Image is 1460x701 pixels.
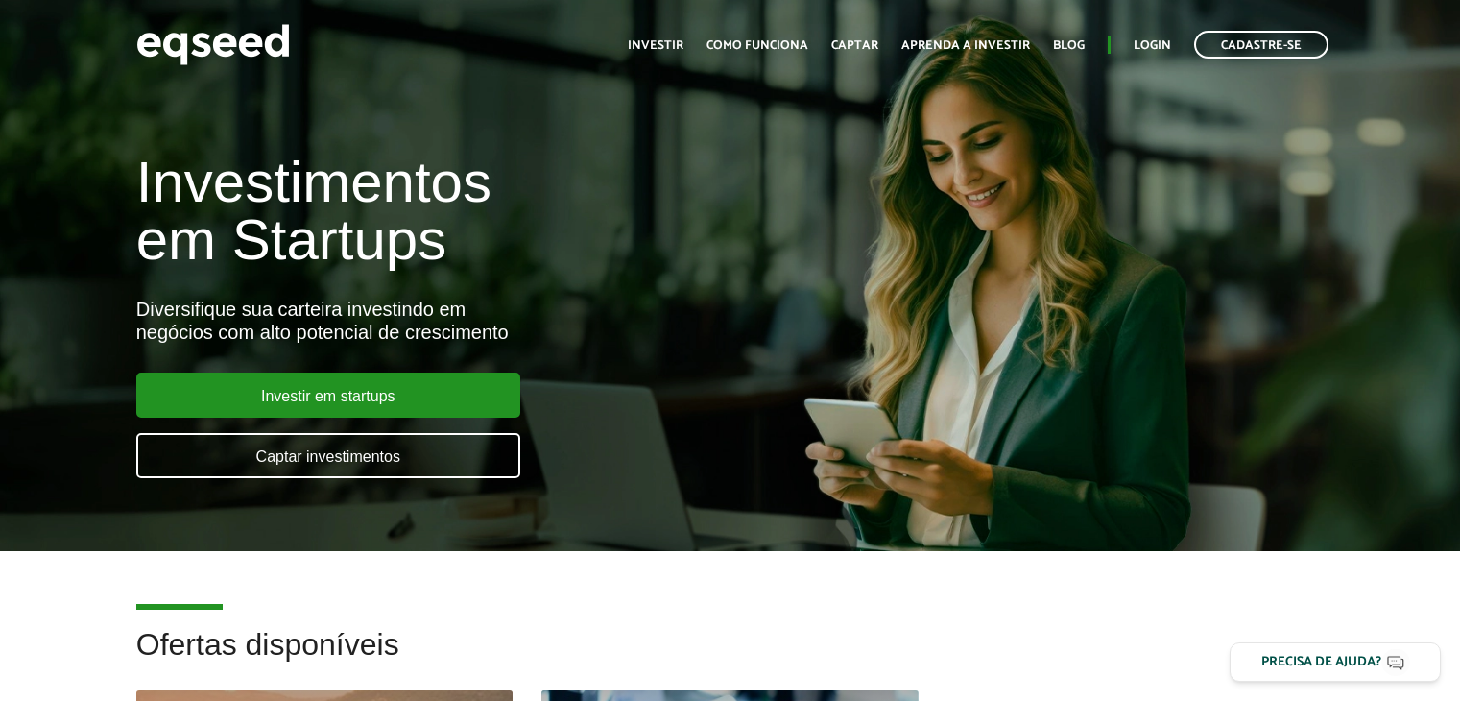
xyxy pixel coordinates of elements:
[628,39,683,52] a: Investir
[1194,31,1328,59] a: Cadastre-se
[136,154,838,269] h1: Investimentos em Startups
[706,39,808,52] a: Como funciona
[136,298,838,344] div: Diversifique sua carteira investindo em negócios com alto potencial de crescimento
[136,628,1325,690] h2: Ofertas disponíveis
[136,433,520,478] a: Captar investimentos
[901,39,1030,52] a: Aprenda a investir
[136,373,520,418] a: Investir em startups
[831,39,878,52] a: Captar
[1053,39,1085,52] a: Blog
[136,19,290,70] img: EqSeed
[1134,39,1171,52] a: Login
